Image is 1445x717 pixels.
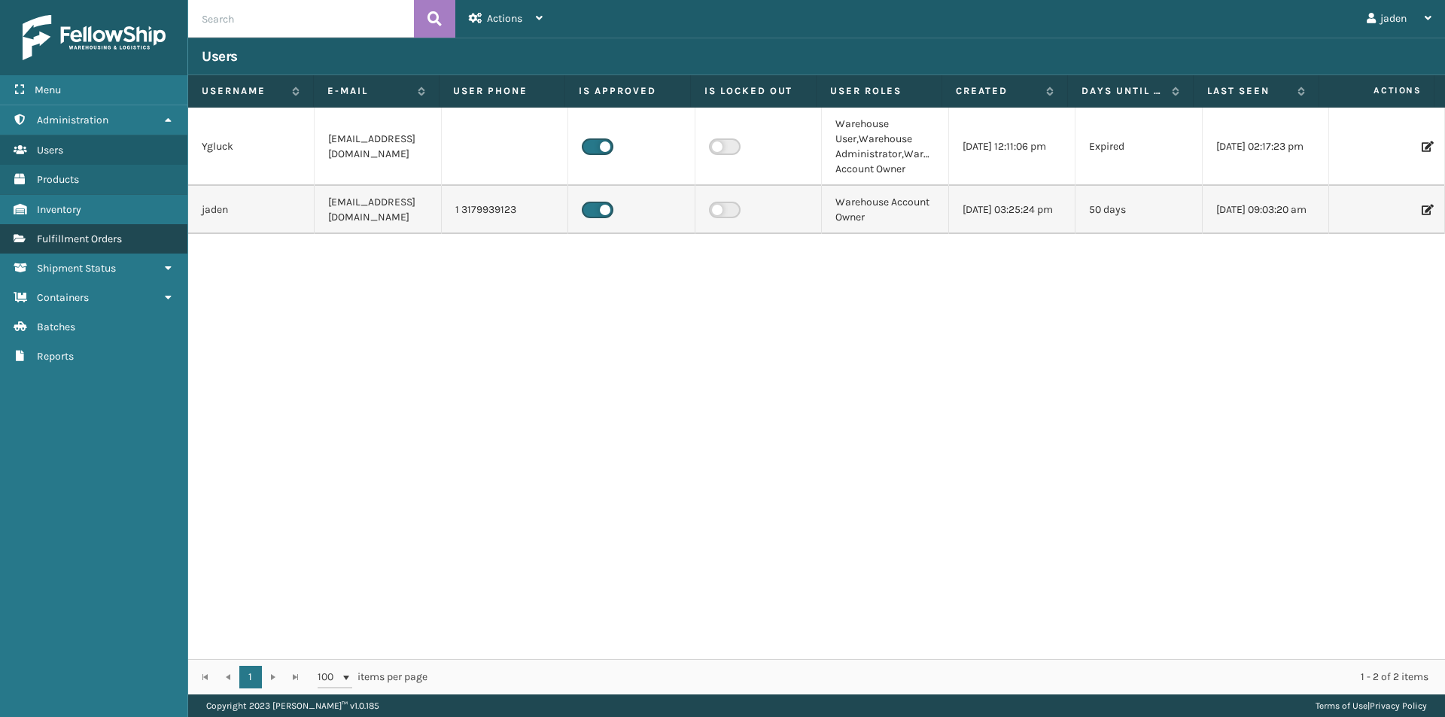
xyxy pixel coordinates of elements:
p: Copyright 2023 [PERSON_NAME]™ v 1.0.185 [206,694,379,717]
td: [DATE] 09:03:20 am [1203,186,1329,234]
span: Batches [37,321,75,333]
img: logo [23,15,166,60]
td: [EMAIL_ADDRESS][DOMAIN_NAME] [315,108,441,186]
label: Is Approved [579,84,677,98]
td: Warehouse Account Owner [822,186,948,234]
i: Edit [1422,205,1431,215]
span: items per page [318,666,427,688]
label: Last Seen [1207,84,1290,98]
span: Users [37,144,63,156]
a: 1 [239,666,262,688]
span: Administration [37,114,108,126]
span: Actions [1324,78,1431,103]
label: User phone [453,84,551,98]
label: User Roles [830,84,928,98]
span: Products [37,173,79,186]
label: E-mail [327,84,410,98]
span: Inventory [37,203,81,216]
label: Days until password expires [1081,84,1164,98]
td: jaden [188,186,315,234]
a: Privacy Policy [1370,700,1427,711]
td: 50 days [1075,186,1202,234]
h3: Users [202,47,238,65]
label: Username [202,84,284,98]
label: Is Locked Out [704,84,802,98]
td: [DATE] 03:25:24 pm [949,186,1075,234]
span: Menu [35,84,61,96]
td: [EMAIL_ADDRESS][DOMAIN_NAME] [315,186,441,234]
div: 1 - 2 of 2 items [449,670,1428,685]
a: Terms of Use [1316,700,1367,711]
span: Actions [487,12,522,25]
td: [DATE] 02:17:23 pm [1203,108,1329,186]
span: Containers [37,291,89,304]
div: | [1316,694,1427,717]
td: Ygluck [188,108,315,186]
td: Warehouse User,Warehouse Administrator,Warehouse Account Owner [822,108,948,186]
span: Fulfillment Orders [37,232,122,245]
td: [DATE] 12:11:06 pm [949,108,1075,186]
span: Shipment Status [37,262,116,275]
span: Reports [37,350,74,363]
label: Created [956,84,1039,98]
td: 1 3179939123 [442,186,568,234]
i: Edit [1422,141,1431,152]
span: 100 [318,670,340,685]
td: Expired [1075,108,1202,186]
